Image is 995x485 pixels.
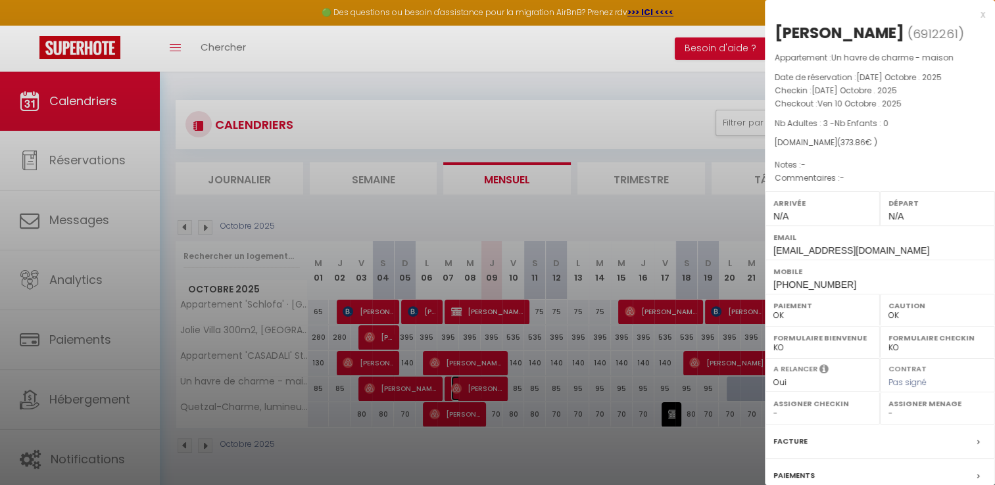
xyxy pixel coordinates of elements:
span: - [801,159,806,170]
span: Nb Enfants : 0 [835,118,888,129]
label: Formulaire Checkin [888,331,986,344]
span: [DATE] Octobre . 2025 [812,85,897,96]
p: Notes : [775,158,985,172]
label: Départ [888,196,986,210]
span: 6912261 [913,26,958,42]
label: Assigner Menage [888,397,986,410]
p: Appartement : [775,51,985,64]
span: Ven 10 Octobre . 2025 [817,98,902,109]
div: [PERSON_NAME] [775,22,904,43]
span: N/A [888,211,904,221]
span: Pas signé [888,377,927,388]
span: ( € ) [837,137,877,148]
p: Commentaires : [775,172,985,185]
p: Date de réservation : [775,71,985,84]
label: Mobile [773,265,986,278]
label: Formulaire Bienvenue [773,331,871,344]
label: A relancer [773,363,817,375]
span: Un havre de charme - maison [831,52,954,63]
p: Checkin : [775,84,985,97]
label: Caution [888,299,986,312]
span: [PHONE_NUMBER] [773,279,856,290]
i: Sélectionner OUI si vous souhaiter envoyer les séquences de messages post-checkout [819,363,829,378]
span: N/A [773,211,789,221]
span: ( ) [908,24,964,43]
span: - [840,172,844,183]
div: [DOMAIN_NAME] [775,137,985,149]
p: Checkout : [775,97,985,110]
label: Contrat [888,363,927,372]
span: 373.86 [840,137,865,148]
label: Arrivée [773,196,871,210]
label: Facture [773,434,808,448]
label: Paiement [773,299,871,312]
label: Email [773,231,986,244]
span: Nb Adultes : 3 - [775,118,888,129]
span: [DATE] Octobre . 2025 [856,72,942,83]
label: Assigner Checkin [773,397,871,410]
div: x [765,7,985,22]
label: Paiements [773,469,815,482]
span: [EMAIL_ADDRESS][DOMAIN_NAME] [773,245,929,256]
